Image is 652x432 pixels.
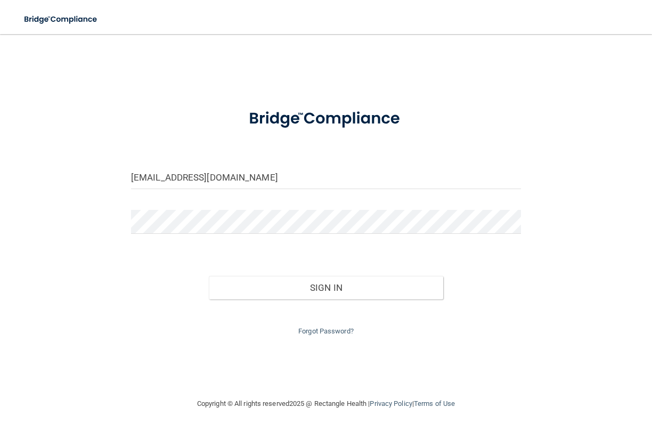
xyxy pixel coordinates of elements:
[131,165,521,189] input: Email
[132,387,520,421] div: Copyright © All rights reserved 2025 @ Rectangle Health | |
[209,276,443,299] button: Sign In
[370,400,412,407] a: Privacy Policy
[298,327,354,335] a: Forgot Password?
[468,356,639,399] iframe: Drift Widget Chat Controller
[16,9,107,30] img: bridge_compliance_login_screen.278c3ca4.svg
[232,98,419,140] img: bridge_compliance_login_screen.278c3ca4.svg
[414,400,455,407] a: Terms of Use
